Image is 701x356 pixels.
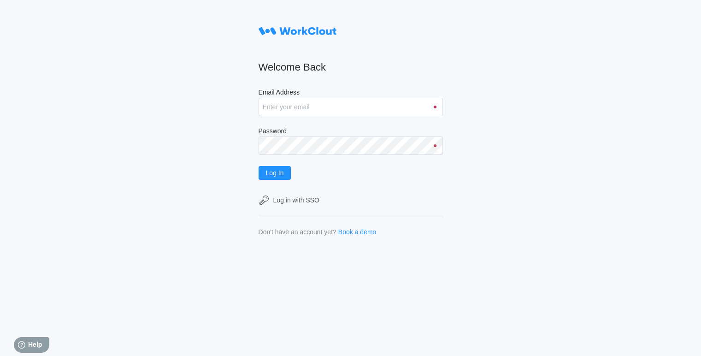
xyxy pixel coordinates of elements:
[259,166,291,180] button: Log In
[259,127,443,136] label: Password
[273,196,319,204] div: Log in with SSO
[259,195,443,206] a: Log in with SSO
[259,98,443,116] input: Enter your email
[259,228,336,236] div: Don't have an account yet?
[266,170,284,176] span: Log In
[259,61,443,74] h2: Welcome Back
[338,228,377,236] a: Book a demo
[259,89,443,98] label: Email Address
